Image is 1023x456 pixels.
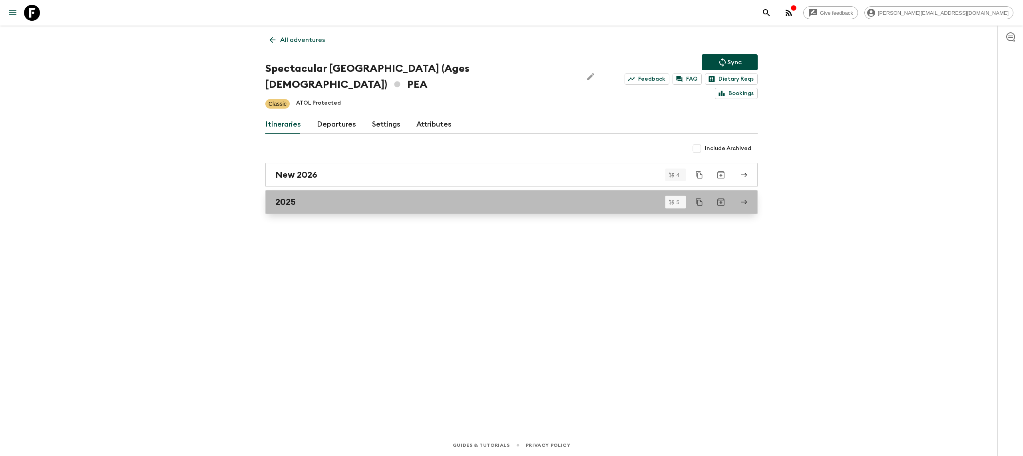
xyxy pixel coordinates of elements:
[453,441,510,450] a: Guides & Tutorials
[672,172,684,178] span: 4
[864,6,1013,19] div: [PERSON_NAME][EMAIL_ADDRESS][DOMAIN_NAME]
[265,61,576,93] h1: Spectacular [GEOGRAPHIC_DATA] (Ages [DEMOGRAPHIC_DATA]) PEA
[816,10,858,16] span: Give feedback
[702,54,758,70] button: Sync adventure departures to the booking engine
[673,73,702,85] a: FAQ
[758,5,774,21] button: search adventures
[715,88,758,99] a: Bookings
[280,35,325,45] p: All adventures
[5,5,21,21] button: menu
[372,115,400,134] a: Settings
[874,10,1013,16] span: [PERSON_NAME][EMAIL_ADDRESS][DOMAIN_NAME]
[296,99,341,109] p: ATOL Protected
[692,195,707,209] button: Duplicate
[275,197,296,207] h2: 2025
[803,6,858,19] a: Give feedback
[583,61,599,93] button: Edit Adventure Title
[672,200,684,205] span: 5
[265,190,758,214] a: 2025
[416,115,452,134] a: Attributes
[705,73,758,85] a: Dietary Reqs
[692,168,707,182] button: Duplicate
[526,441,570,450] a: Privacy Policy
[705,145,751,153] span: Include Archived
[265,163,758,187] a: New 2026
[625,73,669,85] a: Feedback
[713,167,729,183] button: Archive
[269,100,287,108] p: Classic
[265,115,301,134] a: Itineraries
[727,57,742,67] p: Sync
[713,194,729,210] button: Archive
[317,115,356,134] a: Departures
[275,170,317,180] h2: New 2026
[265,32,329,48] a: All adventures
